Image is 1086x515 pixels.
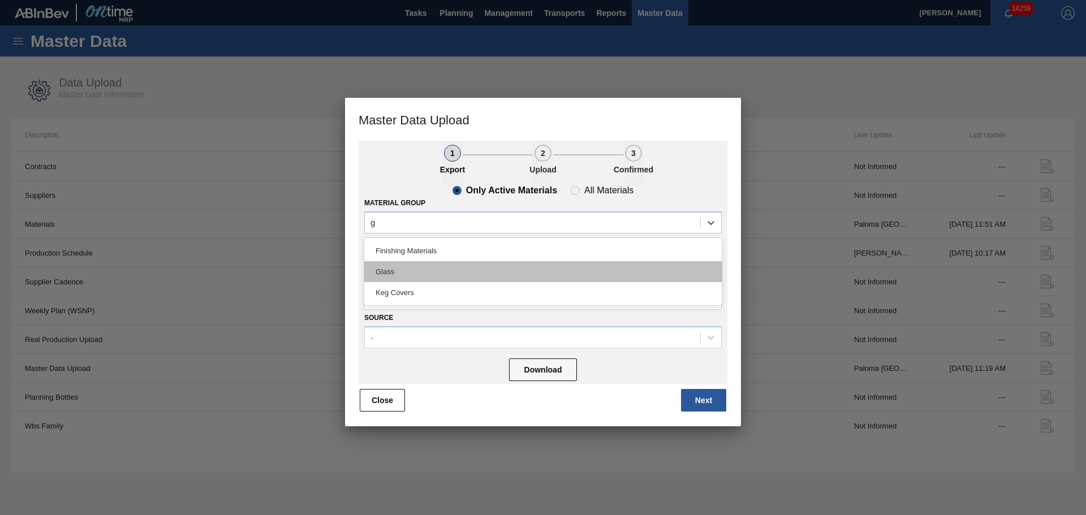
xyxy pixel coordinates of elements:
div: 1 [444,145,461,162]
h3: Master Data Upload [345,98,741,141]
p: Export [424,165,481,174]
p: Upload [515,165,571,174]
button: Download [509,358,577,381]
label: Material Group [364,199,425,207]
div: Keg Covers [364,282,722,303]
clb-radio-button: Only Active Materials [453,186,557,195]
button: 2Upload [533,141,553,186]
button: 1Export [442,141,463,186]
button: 3Confirmed [623,141,644,186]
button: Close [360,389,405,412]
div: - [370,333,373,343]
div: 2 [535,145,551,162]
div: Glass [364,261,722,282]
label: Source [364,314,393,322]
label: Labeled Family [364,237,423,245]
p: Confirmed [605,165,662,174]
button: Next [681,389,726,412]
div: 3 [625,145,642,162]
clb-radio-button: All Materials [571,186,633,195]
div: Finishing Materials [364,240,722,261]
